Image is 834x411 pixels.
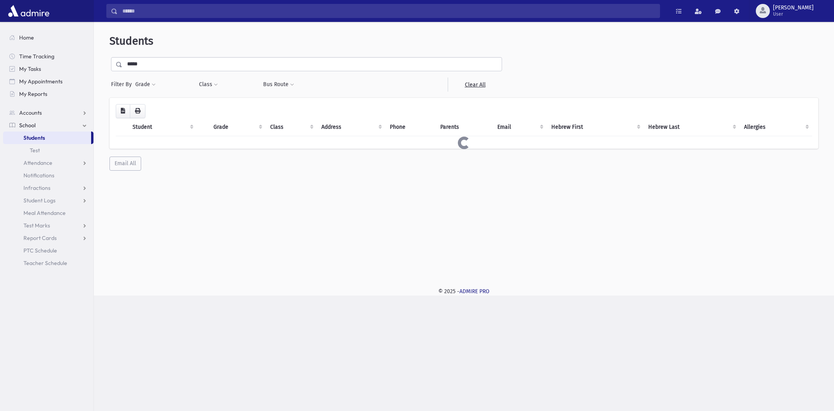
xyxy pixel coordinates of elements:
[19,90,47,97] span: My Reports
[317,118,386,136] th: Address
[23,172,54,179] span: Notifications
[130,104,145,118] button: Print
[135,78,156,92] button: Grade
[6,3,51,19] img: AdmirePro
[3,31,93,44] a: Home
[23,234,57,242] span: Report Cards
[3,157,93,169] a: Attendance
[19,109,42,116] span: Accounts
[209,118,265,136] th: Grade
[116,104,130,118] button: CSV
[3,194,93,207] a: Student Logs
[23,184,50,191] span: Infractions
[23,134,45,141] span: Students
[773,11,814,17] span: User
[3,207,93,219] a: Meal Attendance
[19,78,63,85] span: My Appointments
[263,78,294,92] button: Bus Route
[23,260,67,267] span: Teacher Schedule
[739,118,812,136] th: Allergies
[385,118,435,136] th: Phone
[3,219,93,232] a: Test Marks
[3,132,91,144] a: Students
[118,4,660,18] input: Search
[3,88,93,100] a: My Reports
[3,106,93,119] a: Accounts
[109,34,153,47] span: Students
[3,182,93,194] a: Infractions
[23,197,56,204] span: Student Logs
[3,244,93,257] a: PTC Schedule
[547,118,644,136] th: Hebrew First
[3,119,93,132] a: School
[3,63,93,75] a: My Tasks
[773,5,814,11] span: [PERSON_NAME]
[23,159,52,166] span: Attendance
[19,122,36,129] span: School
[111,80,135,88] span: Filter By
[3,144,93,157] a: Test
[448,78,502,92] a: Clear All
[3,169,93,182] a: Notifications
[3,50,93,63] a: Time Tracking
[199,78,218,92] button: Class
[128,118,197,136] th: Student
[644,118,739,136] th: Hebrew Last
[109,157,141,171] button: Email All
[3,75,93,88] a: My Appointments
[3,232,93,244] a: Report Cards
[436,118,493,136] th: Parents
[23,209,66,216] span: Meal Attendance
[3,257,93,269] a: Teacher Schedule
[106,287,821,296] div: © 2025 -
[265,118,317,136] th: Class
[19,34,34,41] span: Home
[19,65,41,72] span: My Tasks
[493,118,547,136] th: Email
[459,288,490,295] a: ADMIRE PRO
[23,222,50,229] span: Test Marks
[19,53,54,60] span: Time Tracking
[23,247,57,254] span: PTC Schedule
